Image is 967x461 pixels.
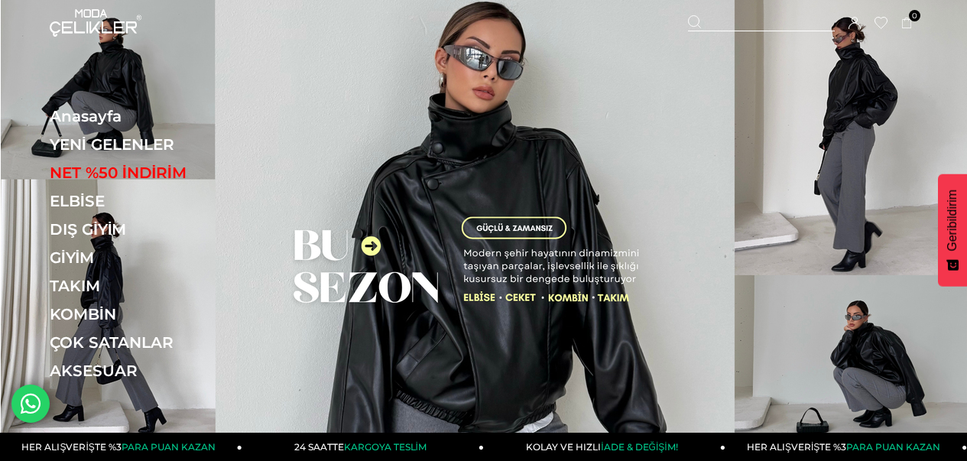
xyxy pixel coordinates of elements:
[50,164,260,182] a: NET %50 İNDİRİM
[50,107,260,125] a: Anasayfa
[50,305,260,323] a: KOMBİN
[946,190,959,252] span: Geribildirim
[601,441,677,453] span: İADE & DEĞİŞİM!
[938,174,967,287] button: Geribildirim - Show survey
[122,441,216,453] span: PARA PUAN KAZAN
[846,441,940,453] span: PARA PUAN KAZAN
[50,9,141,37] img: logo
[50,248,260,267] a: GİYİM
[50,220,260,239] a: DIŞ GİYİM
[50,333,260,352] a: ÇOK SATANLAR
[484,433,725,461] a: KOLAY VE HIZLIİADE & DEĞİŞİM!
[50,192,260,210] a: ELBİSE
[50,135,260,154] a: YENİ GELENLER
[242,433,484,461] a: 24 SAATTEKARGOYA TESLİM
[344,441,427,453] span: KARGOYA TESLİM
[50,277,260,295] a: TAKIM
[901,18,913,29] a: 0
[1,433,242,461] a: HER ALIŞVERİŞTE %3PARA PUAN KAZAN
[50,362,260,380] a: AKSESUAR
[909,10,920,21] span: 0
[725,433,967,461] a: HER ALIŞVERİŞTE %3PARA PUAN KAZAN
